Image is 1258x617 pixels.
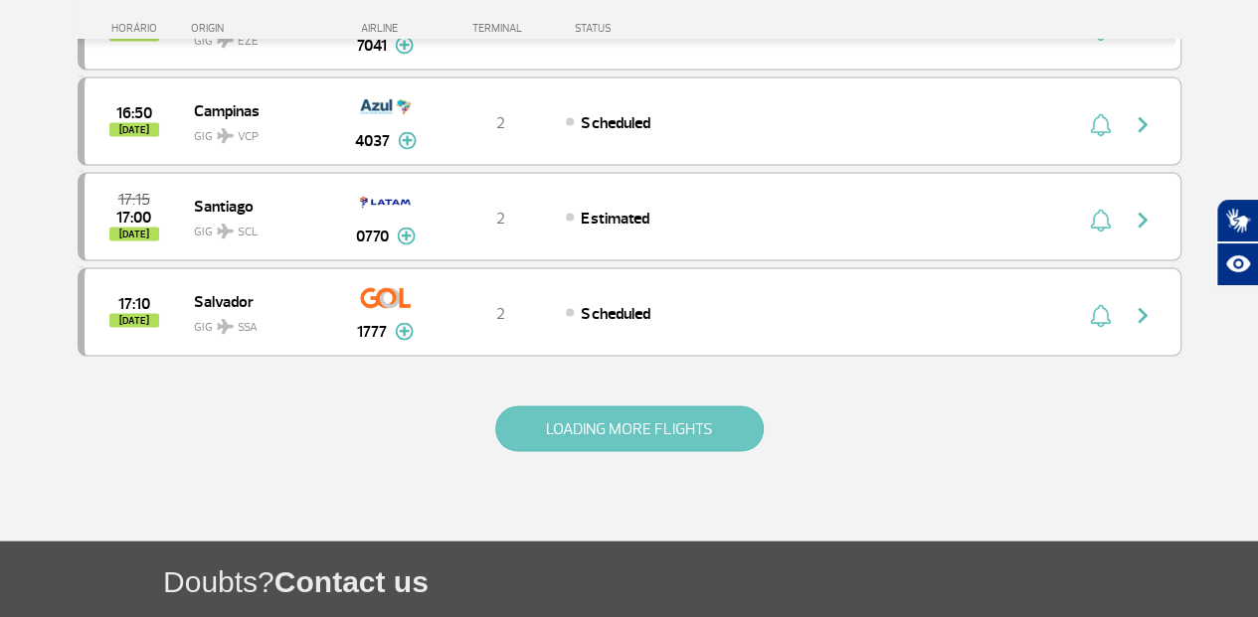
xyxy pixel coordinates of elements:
[118,193,150,207] span: 2025-08-27 17:15:00
[163,561,1258,602] h1: Doubts?
[1216,242,1258,286] button: Abrir recursos assistivos.
[217,128,234,144] img: destiny_airplane.svg
[398,132,417,150] img: mais-info-painel-voo.svg
[581,209,648,229] span: Estimated
[1216,199,1258,242] button: Abrir tradutor de língua de sinais.
[238,224,258,241] span: SCL
[116,211,151,225] span: 2025-08-27 17:00:00
[191,22,336,35] div: ORIGIN
[194,97,321,123] span: Campinas
[194,117,321,146] span: GIG
[118,297,150,311] span: 2025-08-27 17:10:00
[194,213,321,241] span: GIG
[109,228,159,241] span: [DATE]
[581,304,649,324] span: Scheduled
[238,128,259,146] span: VCP
[109,123,159,137] span: [DATE]
[217,319,234,335] img: destiny_airplane.svg
[1090,304,1111,328] img: sino-painel-voo.svg
[116,106,152,120] span: 2025-08-27 16:50:00
[496,209,505,229] span: 2
[1090,113,1111,137] img: sino-painel-voo.svg
[395,323,414,341] img: mais-info-painel-voo.svg
[581,113,649,133] span: Scheduled
[357,320,387,344] span: 1777
[217,224,234,239] img: destiny_airplane.svg
[238,319,258,337] span: SSA
[356,225,389,248] span: 0770
[84,22,192,35] div: HORÁRIO
[194,193,321,219] span: Santiago
[194,288,321,314] span: Salvador
[274,565,429,598] span: Contact us
[496,304,505,324] span: 2
[565,22,727,35] div: STATUS
[436,22,565,35] div: TERMINAL
[496,113,505,133] span: 2
[336,22,436,35] div: AIRLINE
[1131,113,1155,137] img: seta-direita-painel-voo.svg
[109,314,159,328] span: [DATE]
[495,406,764,452] button: LOADING MORE FLIGHTS
[1216,199,1258,286] div: Plugin de acessibilidade da Hand Talk.
[355,129,390,153] span: 4037
[1131,304,1155,328] img: seta-direita-painel-voo.svg
[1090,209,1111,232] img: sino-painel-voo.svg
[194,308,321,337] span: GIG
[1131,209,1155,232] img: seta-direita-painel-voo.svg
[397,228,416,245] img: mais-info-painel-voo.svg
